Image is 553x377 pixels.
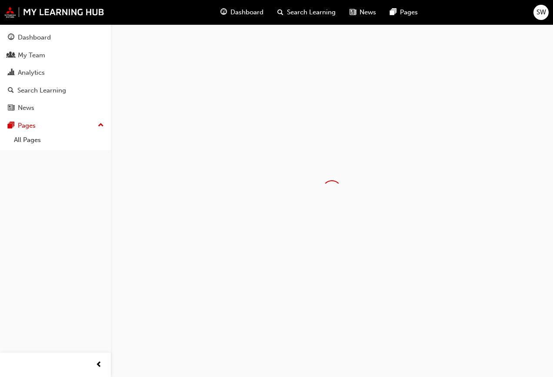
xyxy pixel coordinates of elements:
[17,86,66,96] div: Search Learning
[3,28,107,118] button: DashboardMy TeamAnalyticsSearch LearningNews
[10,133,107,147] a: All Pages
[18,121,36,131] div: Pages
[536,7,546,17] span: SW
[4,7,104,18] img: mmal
[3,30,107,46] a: Dashboard
[8,34,14,42] span: guage-icon
[360,7,376,17] span: News
[8,122,14,130] span: pages-icon
[390,7,396,18] span: pages-icon
[213,3,270,21] a: guage-iconDashboard
[270,3,343,21] a: search-iconSearch Learning
[383,3,425,21] a: pages-iconPages
[3,118,107,134] button: Pages
[277,7,283,18] span: search-icon
[400,7,418,17] span: Pages
[18,50,45,60] div: My Team
[8,69,14,77] span: chart-icon
[287,7,336,17] span: Search Learning
[3,83,107,99] a: Search Learning
[98,120,104,131] span: up-icon
[96,360,102,370] span: prev-icon
[230,7,263,17] span: Dashboard
[3,65,107,81] a: Analytics
[533,5,549,20] button: SW
[3,100,107,116] a: News
[18,103,34,113] div: News
[18,68,45,78] div: Analytics
[18,33,51,43] div: Dashboard
[3,47,107,63] a: My Team
[8,104,14,112] span: news-icon
[8,52,14,60] span: people-icon
[343,3,383,21] a: news-iconNews
[8,87,14,95] span: search-icon
[350,7,356,18] span: news-icon
[220,7,227,18] span: guage-icon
